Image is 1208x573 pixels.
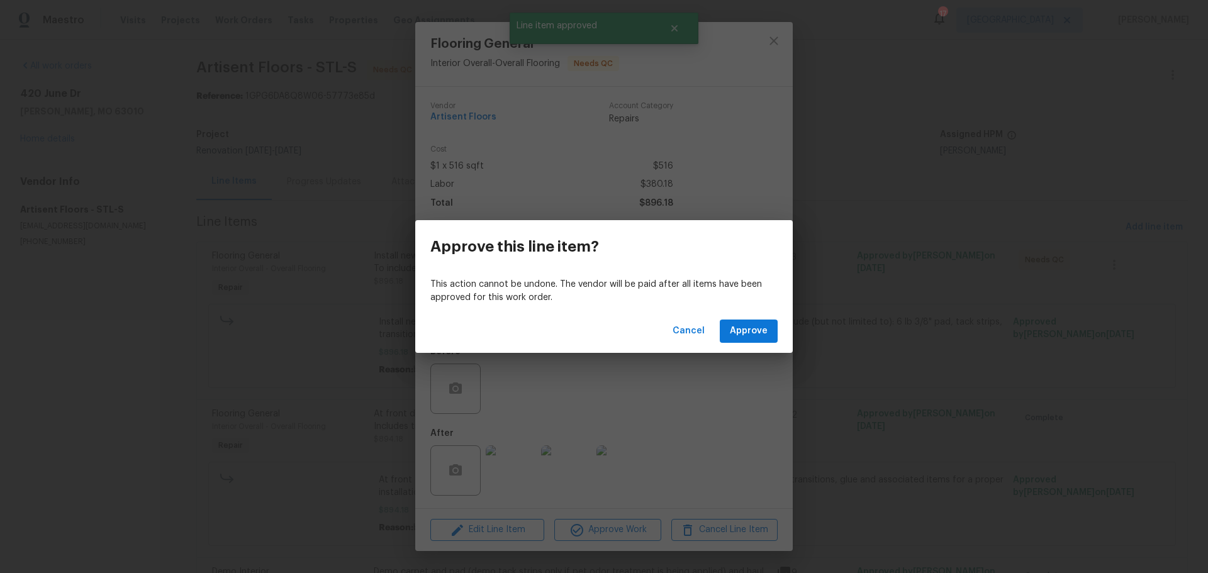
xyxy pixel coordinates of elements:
button: Approve [720,320,778,343]
span: Approve [730,323,768,339]
h3: Approve this line item? [430,238,599,255]
p: This action cannot be undone. The vendor will be paid after all items have been approved for this... [430,278,778,304]
span: Cancel [673,323,705,339]
button: Cancel [668,320,710,343]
